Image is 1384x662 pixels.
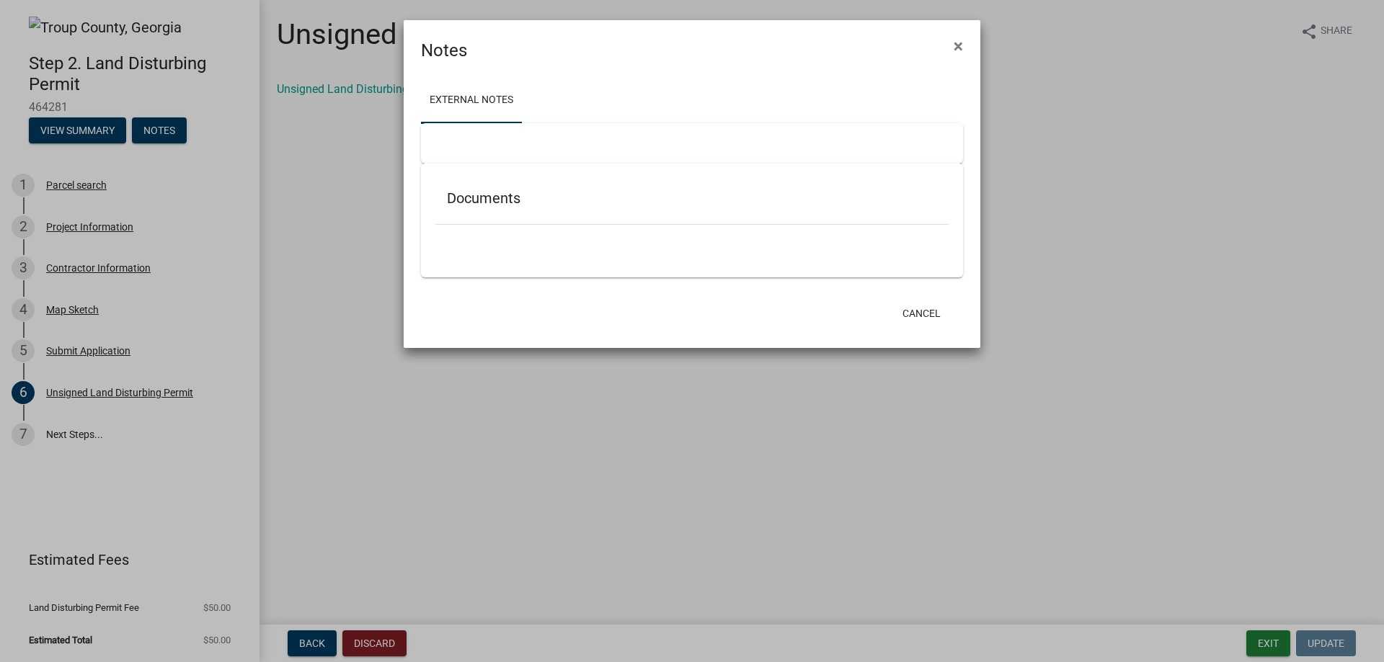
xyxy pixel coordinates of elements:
h4: Notes [421,37,467,63]
button: Close [942,26,975,66]
button: Cancel [891,300,952,326]
span: × [954,36,963,56]
a: External Notes [421,78,522,124]
h5: Documents [447,189,937,207]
